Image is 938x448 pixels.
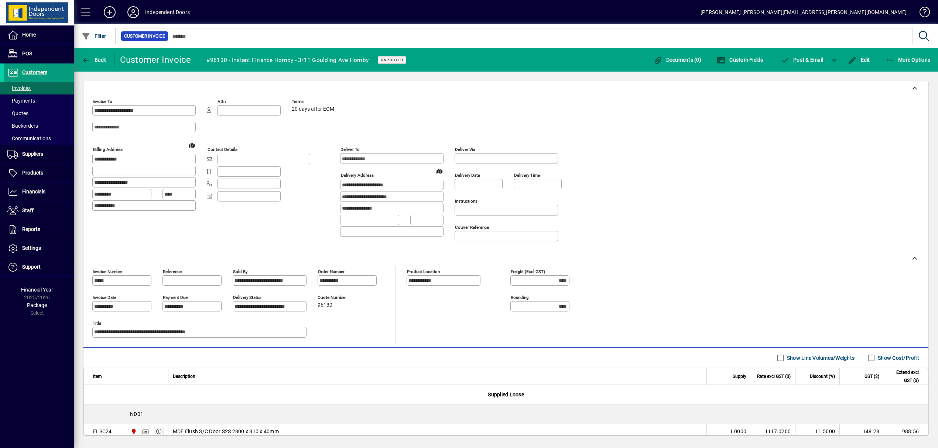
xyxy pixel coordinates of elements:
[889,368,919,385] span: Extend excl GST ($)
[4,183,74,201] a: Financials
[93,428,112,435] div: FLSC24
[7,85,31,91] span: Invoices
[22,170,43,176] span: Products
[4,94,74,107] a: Payments
[124,32,165,40] span: Customer Invoice
[93,321,101,326] mat-label: Title
[653,57,701,63] span: Documents (0)
[4,239,74,258] a: Settings
[7,135,51,141] span: Communications
[93,269,122,274] mat-label: Invoice number
[7,98,35,104] span: Payments
[22,51,32,56] span: POS
[839,424,884,439] td: 148.28
[22,69,47,75] span: Customers
[876,354,919,362] label: Show Cost/Profit
[4,45,74,63] a: POS
[4,82,74,94] a: Invoices
[121,6,145,19] button: Profile
[7,123,38,129] span: Backorders
[4,145,74,163] a: Suppliers
[884,424,928,439] td: 988.56
[715,53,765,66] button: Custom Fields
[145,6,190,18] div: Independent Doors
[173,372,195,380] span: Description
[884,53,932,66] button: More Options
[781,57,824,63] span: ost & Email
[810,372,835,380] span: Discount (%)
[733,372,746,380] span: Supply
[4,201,74,220] a: Staff
[22,32,36,38] span: Home
[186,139,198,151] a: View on map
[21,287,53,293] span: Financial Year
[206,54,369,66] div: #96130 - Instant Finance Hornby - 3/11 Goulding Ave Hornby
[82,33,106,39] span: Filter
[7,110,28,116] span: Quotes
[22,189,45,194] span: Financials
[163,269,182,274] mat-label: Reference
[865,372,879,380] span: GST ($)
[93,99,112,104] mat-label: Invoice To
[4,132,74,145] a: Communications
[4,258,74,276] a: Support
[757,372,791,380] span: Rate excl GST ($)
[80,53,108,66] button: Back
[4,164,74,182] a: Products
[886,57,931,63] span: More Options
[730,428,747,435] span: 1.0000
[381,58,403,62] span: Unposted
[777,53,827,66] button: Post & Email
[173,428,279,435] span: MDF Flush S/C Door S2S 2800 x 810 x 40mm
[93,372,102,380] span: Item
[22,151,43,157] span: Suppliers
[22,226,40,232] span: Reports
[795,424,839,439] td: 11.5000
[27,302,47,308] span: Package
[120,54,191,66] div: Customer Invoice
[129,427,137,435] span: Christchurch
[4,107,74,120] a: Quotes
[22,264,41,270] span: Support
[848,57,870,63] span: Edit
[80,30,108,43] button: Filter
[93,295,116,300] mat-label: Invoice date
[914,1,929,25] a: Knowledge Base
[22,245,41,251] span: Settings
[785,354,855,362] label: Show Line Volumes/Weights
[756,428,791,435] div: 1117.0200
[4,26,74,44] a: Home
[846,53,872,66] button: Edit
[74,53,114,66] app-page-header-button: Back
[4,120,74,132] a: Backorders
[22,207,34,213] span: Staff
[84,404,928,424] div: ND01
[98,6,121,19] button: Add
[84,385,928,404] div: Supplied Loose
[793,57,797,63] span: P
[717,57,763,63] span: Custom Fields
[701,6,907,18] div: [PERSON_NAME] [PERSON_NAME][EMAIL_ADDRESS][PERSON_NAME][DOMAIN_NAME]
[4,220,74,239] a: Reports
[163,295,188,300] mat-label: Payment due
[82,57,106,63] span: Back
[651,53,703,66] button: Documents (0)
